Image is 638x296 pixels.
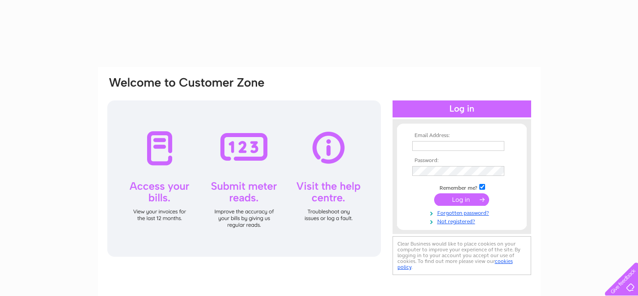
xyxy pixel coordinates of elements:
[410,183,514,192] td: Remember me?
[412,208,514,217] a: Forgotten password?
[412,217,514,225] a: Not registered?
[397,258,513,270] a: cookies policy
[393,236,531,275] div: Clear Business would like to place cookies on your computer to improve your experience of the sit...
[410,158,514,164] th: Password:
[410,133,514,139] th: Email Address:
[434,193,489,206] input: Submit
